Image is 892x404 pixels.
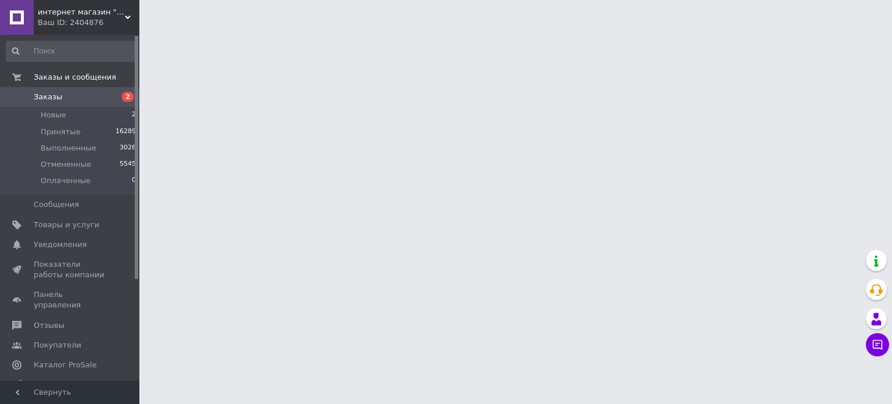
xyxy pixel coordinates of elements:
span: Уведомления [34,239,87,250]
span: 0 [132,176,136,186]
span: 5545 [120,159,136,170]
span: Принятые [41,127,81,137]
span: Панель управления [34,289,107,310]
span: Товары и услуги [34,220,99,230]
span: интернет магазин "Avtorazborka24" [38,7,125,17]
span: Заказы [34,92,62,102]
span: Каталог ProSale [34,360,96,370]
span: Отмененные [41,159,91,170]
span: Сообщения [34,199,79,210]
span: Покупатели [34,340,81,351]
span: 16289 [116,127,136,137]
input: Поиск [6,41,137,62]
span: Оплаченные [41,176,91,186]
span: 3026 [120,143,136,153]
button: Чат с покупателем [866,333,889,356]
span: Новые [41,110,66,120]
div: Ваш ID: 2404876 [38,17,139,28]
span: 2 [132,110,136,120]
span: Отзывы [34,320,64,331]
span: Выполненные [41,143,96,153]
span: 2 [122,92,134,102]
span: Показатели работы компании [34,259,107,280]
span: Аналитика [34,380,77,390]
span: Заказы и сообщения [34,72,116,83]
